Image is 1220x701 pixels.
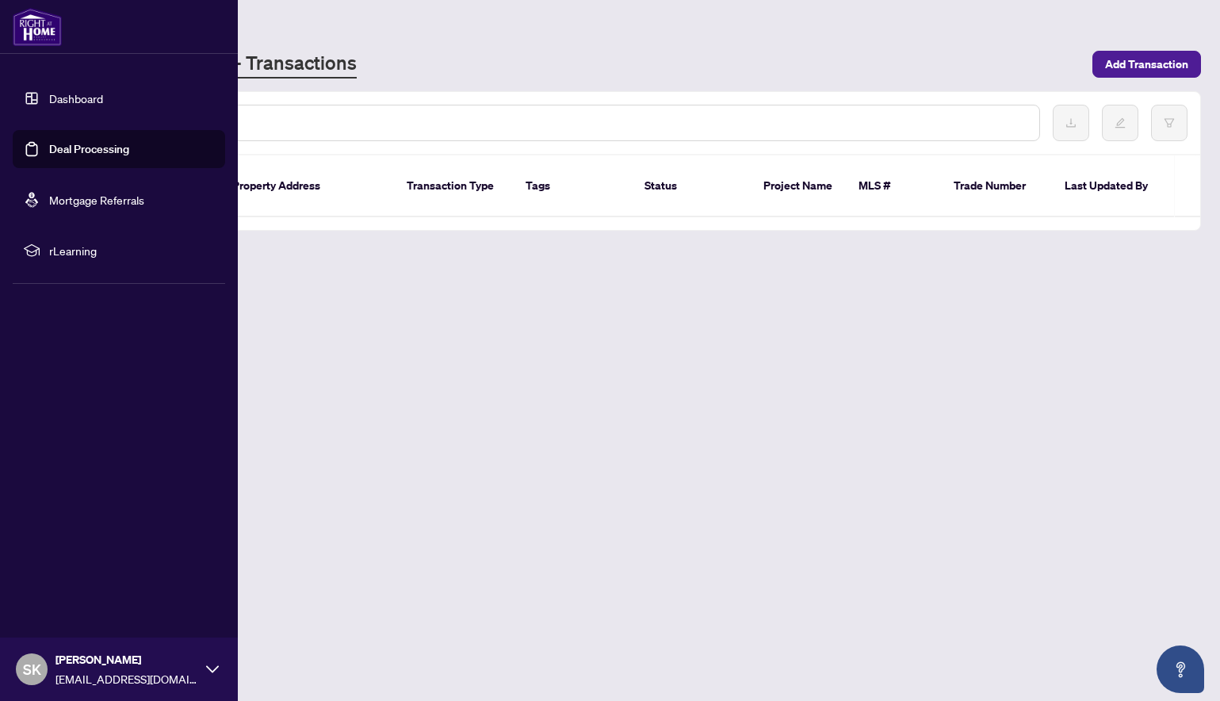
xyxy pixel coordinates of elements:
span: Add Transaction [1105,52,1188,77]
span: SK [23,658,41,680]
th: Last Updated By [1052,155,1171,217]
button: download [1053,105,1089,141]
button: edit [1102,105,1138,141]
span: rLearning [49,242,214,259]
a: Mortgage Referrals [49,193,144,207]
th: Transaction Type [394,155,513,217]
th: Project Name [751,155,846,217]
button: filter [1151,105,1187,141]
span: [EMAIL_ADDRESS][DOMAIN_NAME] [55,670,198,688]
a: Dashboard [49,91,103,105]
img: logo [13,8,62,46]
th: MLS # [846,155,941,217]
th: Tags [513,155,632,217]
a: Deal Processing [49,142,129,156]
button: Open asap [1157,645,1204,693]
th: Status [632,155,751,217]
button: Add Transaction [1092,51,1201,78]
th: Trade Number [941,155,1052,217]
span: [PERSON_NAME] [55,651,198,668]
th: Property Address [220,155,394,217]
